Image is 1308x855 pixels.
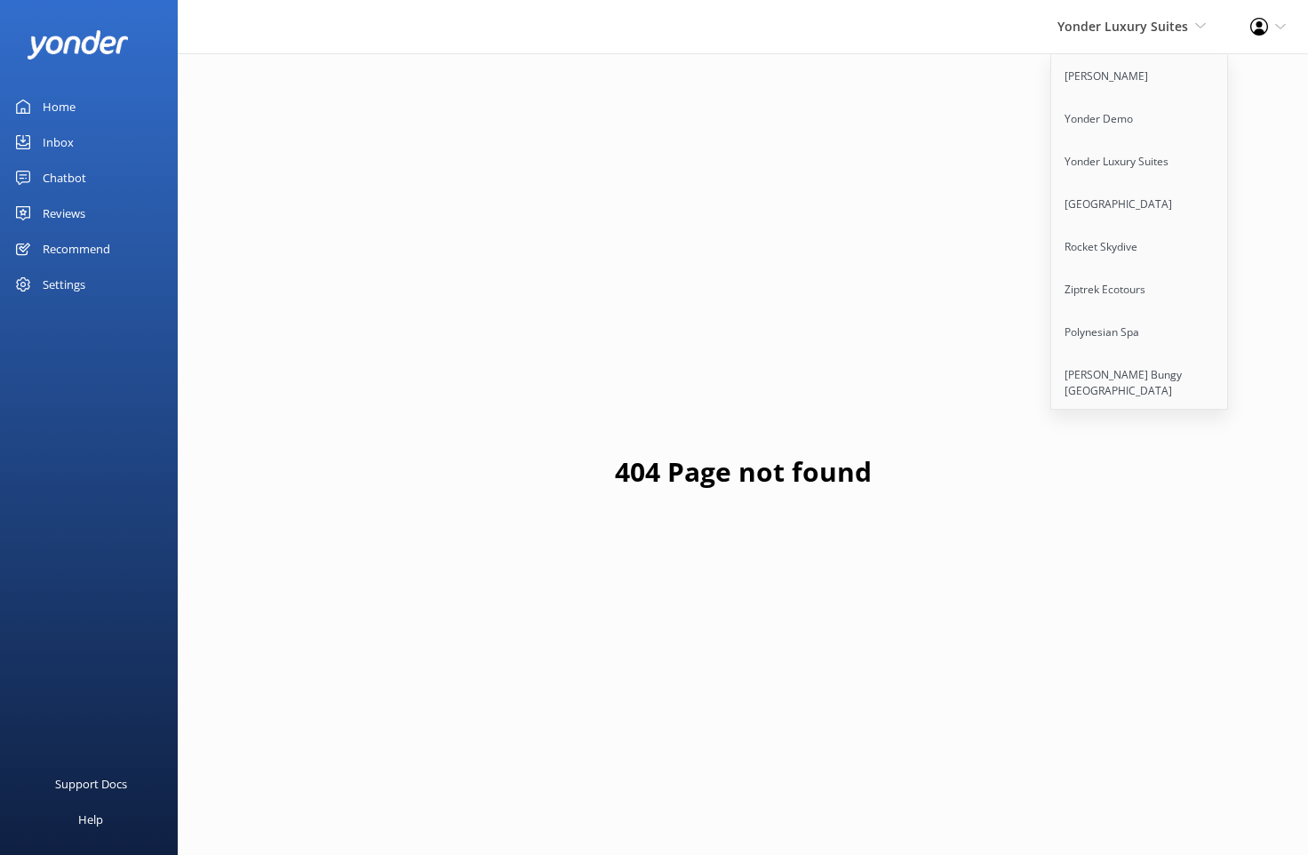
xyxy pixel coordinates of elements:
span: Yonder Luxury Suites [1057,18,1188,35]
div: Chatbot [43,160,86,196]
a: [PERSON_NAME] Bungy [GEOGRAPHIC_DATA] [1051,354,1229,412]
a: Polynesian Spa [1051,311,1229,354]
div: Settings [43,267,85,302]
div: Inbox [43,124,74,160]
a: [GEOGRAPHIC_DATA] [1051,183,1229,226]
div: Recommend [43,231,110,267]
div: Support Docs [55,766,127,802]
a: Rocket Skydive [1051,226,1229,268]
img: yonder-white-logo.png [27,30,129,60]
div: Home [43,89,76,124]
a: Ziptrek Ecotours [1051,268,1229,311]
a: [PERSON_NAME] [1051,55,1229,98]
h1: 404 Page not found [615,451,872,493]
a: Yonder Demo [1051,98,1229,140]
div: Reviews [43,196,85,231]
a: Yonder Luxury Suites [1051,140,1229,183]
div: Help [78,802,103,837]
